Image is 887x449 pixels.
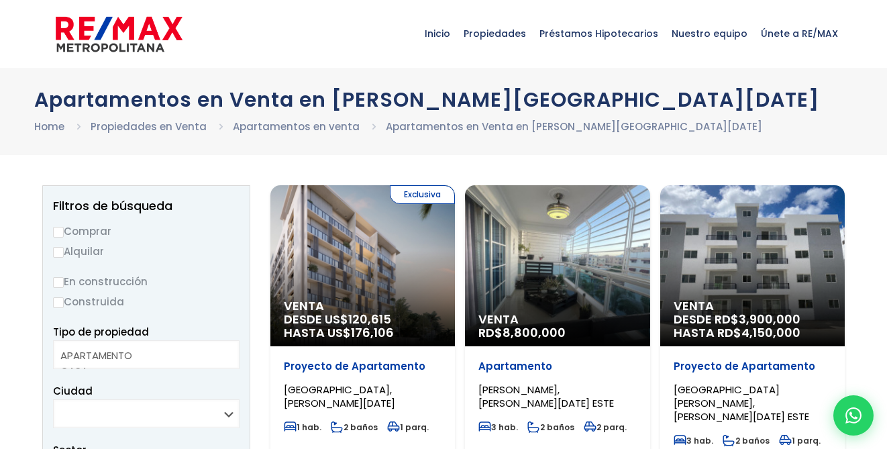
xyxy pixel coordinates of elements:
[53,273,240,290] label: En construcción
[34,119,64,134] a: Home
[284,421,321,433] span: 1 hab.
[674,360,831,373] p: Proyecto de Apartamento
[674,313,831,340] span: DESDE RD$
[723,435,770,446] span: 2 baños
[348,311,391,328] span: 120,615
[457,13,533,54] span: Propiedades
[60,363,222,379] option: CASA
[53,227,64,238] input: Comprar
[584,421,627,433] span: 2 parq.
[478,383,614,410] span: [PERSON_NAME], [PERSON_NAME][DATE] ESTE
[478,421,518,433] span: 3 hab.
[284,383,395,410] span: [GEOGRAPHIC_DATA], [PERSON_NAME][DATE]
[91,119,207,134] a: Propiedades en Venta
[53,199,240,213] h2: Filtros de búsqueda
[503,324,566,341] span: 8,800,000
[53,247,64,258] input: Alquilar
[284,299,441,313] span: Venta
[665,13,754,54] span: Nuestro equipo
[56,14,182,54] img: remax-metropolitana-logo
[674,299,831,313] span: Venta
[478,324,566,341] span: RD$
[53,243,240,260] label: Alquilar
[331,421,378,433] span: 2 baños
[53,297,64,308] input: Construida
[351,324,394,341] span: 176,106
[674,383,809,423] span: [GEOGRAPHIC_DATA][PERSON_NAME], [PERSON_NAME][DATE] ESTE
[60,348,222,363] option: APARTAMENTO
[34,88,853,111] h1: Apartamentos en Venta en [PERSON_NAME][GEOGRAPHIC_DATA][DATE]
[53,325,149,339] span: Tipo de propiedad
[387,421,429,433] span: 1 parq.
[233,119,360,134] a: Apartamentos en venta
[527,421,574,433] span: 2 baños
[478,360,636,373] p: Apartamento
[418,13,457,54] span: Inicio
[390,185,455,204] span: Exclusiva
[53,277,64,288] input: En construcción
[779,435,821,446] span: 1 parq.
[754,13,845,54] span: Únete a RE/MAX
[284,360,441,373] p: Proyecto de Apartamento
[386,119,762,134] a: Apartamentos en Venta en [PERSON_NAME][GEOGRAPHIC_DATA][DATE]
[674,326,831,340] span: HASTA RD$
[478,313,636,326] span: Venta
[53,293,240,310] label: Construida
[674,435,713,446] span: 3 hab.
[284,326,441,340] span: HASTA US$
[53,223,240,240] label: Comprar
[284,313,441,340] span: DESDE US$
[741,324,800,341] span: 4,150,000
[53,384,93,398] span: Ciudad
[739,311,800,328] span: 3,900,000
[533,13,665,54] span: Préstamos Hipotecarios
